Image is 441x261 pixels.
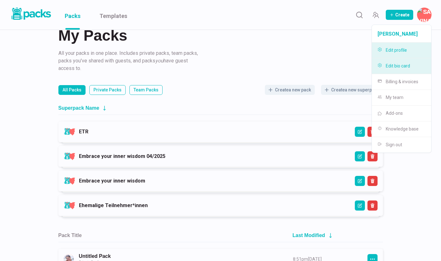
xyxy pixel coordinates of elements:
i: you [155,58,164,64]
h2: Pack Title [58,232,82,238]
a: Packs logo [9,6,52,23]
p: Team Packs [134,87,158,93]
button: Search [353,9,366,21]
h2: Superpack Name [58,105,99,111]
button: Delete Superpack [367,127,378,137]
button: Createa new superpack [321,85,383,95]
p: All your packs in one place. Includes private packs, team packs, packs you've shared with guests,... [58,49,200,72]
button: Savina Tilmann [417,8,432,22]
button: Manage Team Invites [369,9,382,21]
p: All Packs [63,87,81,93]
button: Create Pack [386,10,413,20]
h2: My Packs [58,28,383,43]
button: Createa new pack [265,85,315,95]
button: Delete Superpack [367,151,378,161]
button: Edit [355,127,365,137]
button: Delete Superpack [367,176,378,186]
button: Edit [355,176,365,186]
button: Delete Superpack [367,200,378,211]
p: Private Packs [93,87,122,93]
h2: Last Modified [293,232,325,238]
button: Edit [355,200,365,211]
button: Edit [355,151,365,161]
img: Packs logo [9,6,52,21]
p: [PERSON_NAME] [372,26,431,43]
